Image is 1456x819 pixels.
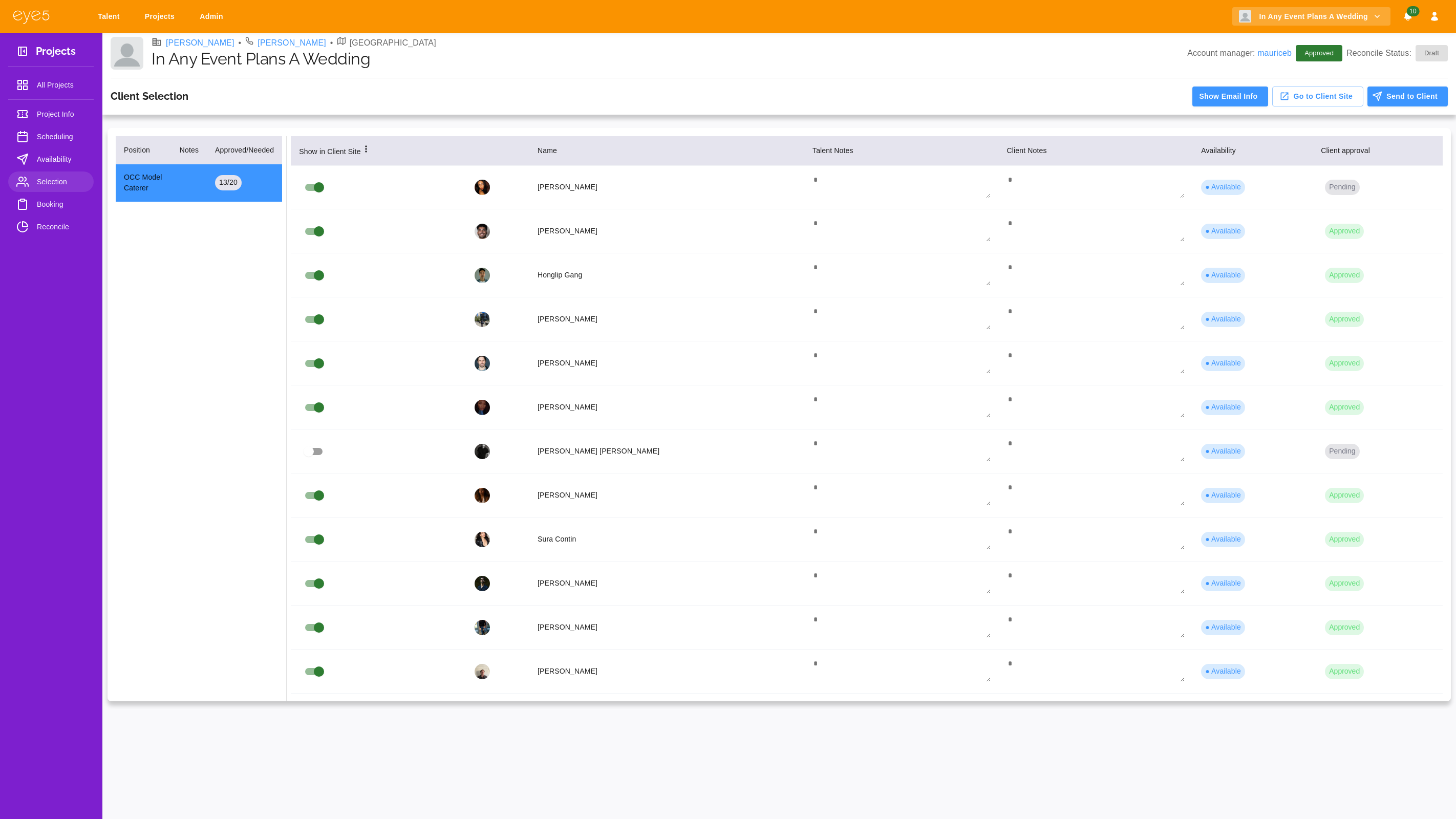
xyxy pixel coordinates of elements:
span: Reconcile [37,221,85,233]
button: Go to Client Site [1272,87,1364,106]
a: [PERSON_NAME] [258,37,326,49]
img: profile_picture [475,224,490,239]
button: Approved [1325,224,1364,239]
td: [PERSON_NAME] [529,385,804,429]
button: Approved [1325,532,1364,547]
button: Approved [1325,312,1364,327]
th: Show in Client Site [291,136,466,166]
td: [PERSON_NAME] [529,209,804,253]
div: ● Available [1201,444,1245,459]
li: • [330,37,333,49]
div: ● Available [1201,576,1245,591]
img: eye5 [12,9,50,24]
button: Approved [1325,400,1364,415]
th: Name [529,136,804,166]
img: profile_picture [475,400,490,415]
h1: In Any Event Plans A Wedding [152,49,1187,69]
button: In Any Event Plans A Wedding [1232,7,1390,26]
img: profile_picture [475,268,490,283]
span: Project Info [37,108,85,120]
div: ● Available [1201,224,1245,239]
a: Projects [138,7,185,26]
a: Selection [8,171,94,192]
th: Approved/Needed [207,136,282,164]
li: • [239,37,242,49]
img: Client logo [111,37,143,70]
span: Scheduling [37,131,85,143]
a: Booking [8,194,94,214]
img: profile_picture [475,664,490,679]
img: profile_picture [475,488,490,503]
button: Pending [1325,444,1359,459]
a: Reconcile [8,217,94,237]
td: [PERSON_NAME] [529,341,804,385]
span: Selection [37,176,85,188]
div: ● Available [1201,664,1245,679]
button: Notifications [1399,7,1417,26]
a: Scheduling [8,126,94,147]
button: Show Email Info [1192,87,1268,106]
td: [PERSON_NAME] [529,694,804,738]
h3: Client Selection [111,90,188,102]
td: [PERSON_NAME] [529,562,804,606]
td: Honglip Gang [529,253,804,297]
a: Project Info [8,104,94,124]
h3: Projects [36,45,76,61]
div: ● Available [1201,312,1245,327]
img: profile_picture [475,312,490,327]
span: Approved [1298,48,1340,58]
button: Pending [1325,180,1359,195]
p: [GEOGRAPHIC_DATA] [350,37,436,49]
span: 10 [1406,6,1419,16]
td: [PERSON_NAME] [529,165,804,209]
img: profile_picture [475,576,490,591]
span: Availability [37,153,85,165]
button: Approved [1325,268,1364,283]
td: [PERSON_NAME] [529,606,804,650]
div: ● Available [1201,400,1245,415]
span: All Projects [37,79,85,91]
img: profile_picture [475,356,490,371]
td: OCC Model Caterer [116,164,172,202]
button: Approved [1325,664,1364,679]
th: Notes [172,136,207,164]
div: ● Available [1201,180,1245,195]
a: mauriceb [1257,49,1292,57]
p: Account manager: [1187,47,1292,59]
img: profile_picture [475,620,490,635]
button: Approved [1325,356,1364,371]
img: profile_picture [475,180,490,195]
td: [PERSON_NAME] [PERSON_NAME] [529,429,804,473]
img: profile_picture [475,444,490,459]
a: Admin [193,7,233,26]
a: [PERSON_NAME] [166,37,234,49]
button: Send to Client [1367,87,1448,106]
div: ● Available [1201,488,1245,503]
div: ● Available [1201,356,1245,371]
a: All Projects [8,75,94,95]
a: Availability [8,149,94,169]
p: Reconcile Status: [1346,45,1448,61]
button: Approved [1325,620,1364,635]
span: Draft [1418,48,1445,58]
div: ● Available [1201,268,1245,283]
a: Talent [91,7,130,26]
td: [PERSON_NAME] [529,297,804,341]
td: Sura Contin [529,518,804,562]
img: profile_picture [475,532,490,547]
th: Client approval [1313,136,1443,166]
button: Approved [1325,576,1364,591]
th: Position [116,136,172,164]
div: ● Available [1201,620,1245,635]
div: ● Available [1201,532,1245,547]
div: 13 / 20 [215,175,242,190]
span: Booking [37,198,85,210]
img: Client logo [1239,10,1251,23]
td: [PERSON_NAME] [529,650,804,694]
th: Client Notes [999,136,1193,166]
button: Approved [1325,488,1364,503]
th: Talent Notes [804,136,999,166]
td: [PERSON_NAME] [529,473,804,518]
th: Availability [1193,136,1313,166]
